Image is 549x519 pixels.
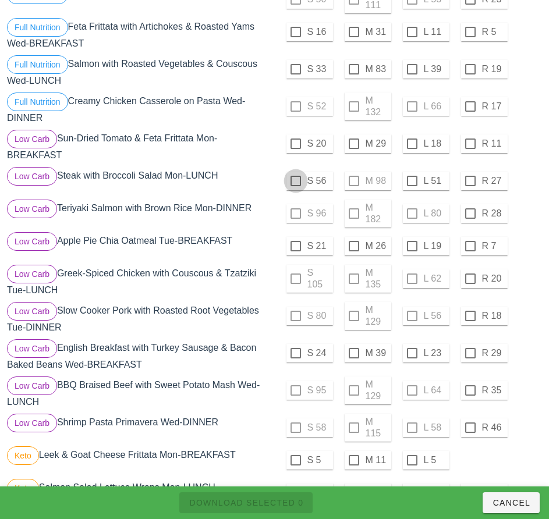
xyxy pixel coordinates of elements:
[366,454,389,466] label: M 11
[482,208,505,219] label: R 28
[482,273,505,285] label: R 20
[5,300,275,337] div: Slow Cooker Pork with Roasted Root Vegetables Tue-DINNER
[15,447,31,464] span: Keto
[307,26,331,38] label: S 16
[15,303,49,320] span: Low Carb
[366,240,389,252] label: M 26
[5,411,275,444] div: Shrimp Pasta Primavera Wed-DINNER
[482,175,505,187] label: R 27
[482,385,505,396] label: R 35
[482,26,505,38] label: R 5
[5,197,275,230] div: Teriyaki Salmon with Brown Rice Mon-DINNER
[366,138,389,150] label: M 29
[482,63,505,75] label: R 19
[15,340,49,357] span: Low Carb
[307,240,331,252] label: S 21
[424,138,447,150] label: L 18
[482,138,505,150] label: R 11
[424,26,447,38] label: L 11
[15,377,49,394] span: Low Carb
[5,16,275,53] div: Feta Frittata with Artichokes & Roasted Yams Wed-BREAKFAST
[424,454,447,466] label: L 5
[15,93,61,111] span: Full Nutrition
[482,310,505,322] label: R 18
[482,101,505,112] label: R 17
[307,454,331,466] label: S 5
[15,233,49,250] span: Low Carb
[5,262,275,300] div: Greek-Spiced Chicken with Couscous & Tzatziki Tue-LUNCH
[307,138,331,150] label: S 20
[482,347,505,359] label: R 29
[483,492,540,513] button: Cancel
[5,444,275,477] div: Leek & Goat Cheese Frittata Mon-BREAKFAST
[424,347,447,359] label: L 23
[492,498,530,507] span: Cancel
[15,130,49,148] span: Low Carb
[5,90,275,127] div: Creamy Chicken Casserole on Pasta Wed-DINNER
[424,240,447,252] label: L 19
[366,26,389,38] label: M 31
[15,414,49,432] span: Low Carb
[307,63,331,75] label: S 33
[15,56,61,73] span: Full Nutrition
[482,422,505,433] label: R 46
[307,175,331,187] label: S 56
[5,165,275,197] div: Steak with Broccoli Salad Mon-LUNCH
[15,168,49,185] span: Low Carb
[424,175,447,187] label: L 51
[482,240,505,252] label: R 7
[307,347,331,359] label: S 24
[5,337,275,374] div: English Breakfast with Turkey Sausage & Bacon Baked Beans Wed-BREAKFAST
[366,63,389,75] label: M 83
[5,230,275,262] div: Apple Pie Chia Oatmeal Tue-BREAKFAST
[15,19,61,36] span: Full Nutrition
[15,479,31,497] span: Keto
[5,374,275,411] div: BBQ Braised Beef with Sweet Potato Mash Wed-LUNCH
[5,53,275,90] div: Salmon with Roasted Vegetables & Couscous Wed-LUNCH
[15,265,49,283] span: Low Carb
[424,63,447,75] label: L 39
[366,347,389,359] label: M 39
[5,127,275,165] div: Sun-Dried Tomato & Feta Frittata Mon-BREAKFAST
[5,477,275,509] div: Salmon Salad Lettuce Wraps Mon-LUNCH
[15,200,49,218] span: Low Carb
